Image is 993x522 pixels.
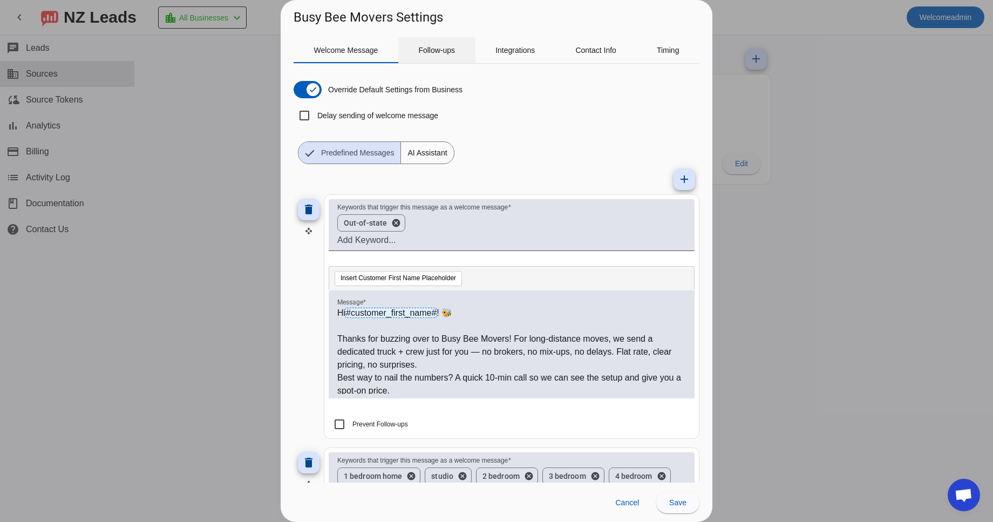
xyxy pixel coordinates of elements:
[669,498,686,507] span: Save
[294,9,443,26] h1: Busy Bee Movers Settings
[549,471,586,482] span: 3 bedroom
[948,479,980,511] div: Open chat
[586,471,604,481] button: 'remove ' + word
[520,471,538,481] button: 'remove ' + word
[335,271,462,286] button: Insert Customer First Name Placeholder
[344,218,387,228] span: Out-of-state
[350,419,408,430] label: Prevent Follow-ups
[678,173,691,186] mat-icon: add
[337,234,686,247] input: Add Keyword...
[402,471,420,481] button: 'remove ' + word
[302,203,315,216] mat-icon: delete
[387,218,405,228] button: 'remove ' + word
[315,110,438,121] label: Delay sending of welcome message
[607,492,648,513] button: Cancel
[337,465,686,487] mat-chip-grid: Enter keywords
[315,142,400,164] span: Predefined Messages
[326,84,463,95] label: Override Default Settings from Business
[344,471,402,482] span: 1 bedroom home
[314,46,378,54] span: Welcome Message
[495,46,535,54] span: Integrations
[453,471,472,481] button: 'remove ' + word
[615,498,639,507] span: Cancel
[302,456,315,469] mat-icon: delete
[337,204,508,211] mat-label: Keywords that trigger this message as a welcome message
[656,492,699,513] button: Save
[418,46,455,54] span: Follow-ups
[337,371,686,397] p: Best way to nail the numbers? A quick 10-min call so we can see the setup and give you a spot-on ...
[337,212,686,234] mat-chip-grid: Enter keywords
[337,333,686,371] p: Thanks for buzzing over to Busy Bee Movers! For long-distance moves, we send a dedicated truck + ...
[431,471,453,482] span: studio
[337,307,686,320] p: Hi ! 🐝
[401,142,453,164] span: AI Assistant
[345,308,437,318] span: #customer_first_name#
[615,471,652,482] span: 4 bedroom
[657,46,679,54] span: Timing
[652,471,671,481] button: 'remove ' + word
[337,457,508,464] mat-label: Keywords that trigger this message as a welcome message
[575,46,616,54] span: Contact Info
[482,471,520,482] span: 2 bedroom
